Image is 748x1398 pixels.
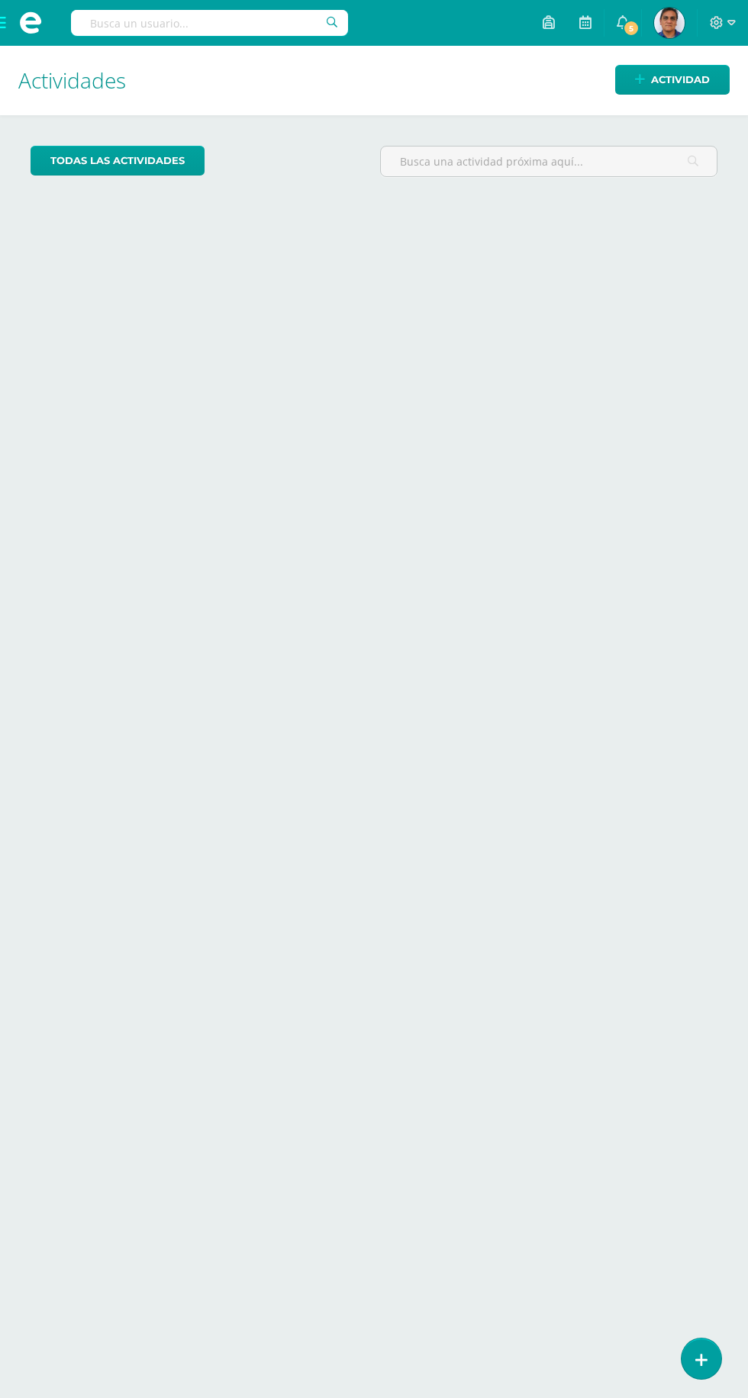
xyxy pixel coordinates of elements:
a: Actividad [615,65,730,95]
img: 273b6853e3968a0849ea5b67cbf1d59c.png [654,8,685,38]
span: Actividad [651,66,710,94]
input: Busca una actividad próxima aquí... [381,147,717,176]
a: todas las Actividades [31,146,205,176]
input: Busca un usuario... [71,10,348,36]
h1: Actividades [18,46,730,115]
span: 5 [623,20,640,37]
